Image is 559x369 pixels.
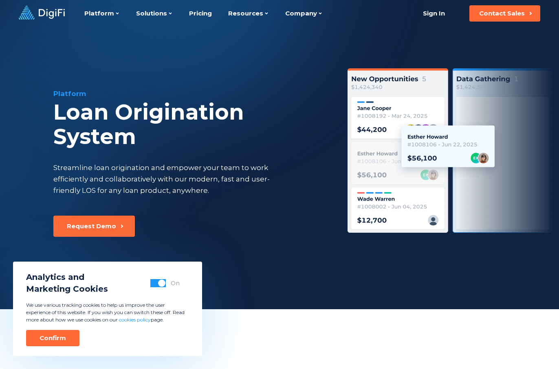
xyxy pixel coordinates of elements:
[469,5,540,22] button: Contact Sales
[26,271,108,283] span: Analytics and
[53,162,285,196] div: Streamline loan origination and empower your team to work efficiently and collaboratively with ou...
[26,301,189,323] p: We use various tracking cookies to help us improve the user experience of this website. If you wi...
[53,89,327,98] div: Platform
[171,279,180,287] div: On
[40,334,66,342] div: Confirm
[479,9,525,17] div: Contact Sales
[26,283,108,295] span: Marketing Cookies
[53,100,327,149] div: Loan Origination System
[26,330,79,346] button: Confirm
[119,317,151,323] a: cookies policy
[53,216,135,237] button: Request Demo
[67,222,116,230] div: Request Demo
[413,5,455,22] a: Sign In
